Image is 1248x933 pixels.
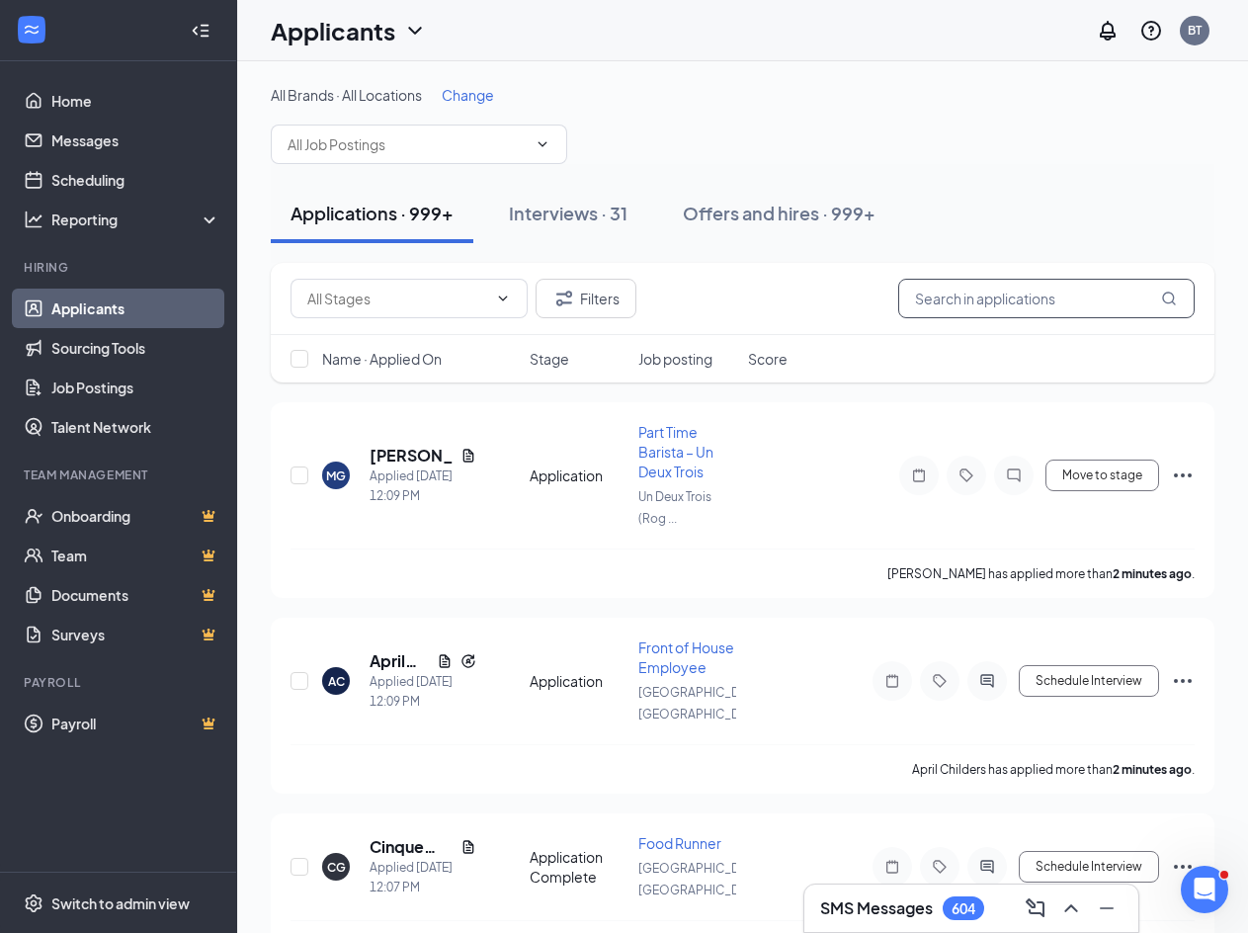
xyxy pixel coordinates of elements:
a: Talent Network [51,407,220,447]
svg: Note [907,467,931,483]
div: Applied [DATE] 12:09 PM [370,672,476,712]
h3: SMS Messages [820,897,933,919]
b: 2 minutes ago [1113,566,1192,581]
a: PayrollCrown [51,704,220,743]
span: Job posting [638,349,712,369]
svg: ChatInactive [1002,467,1026,483]
svg: Minimize [1095,896,1119,920]
span: [GEOGRAPHIC_DATA], [GEOGRAPHIC_DATA] [638,685,767,721]
h5: Cinque Gadson [370,836,453,858]
h1: Applicants [271,14,395,47]
svg: Document [460,839,476,855]
svg: ChevronDown [403,19,427,42]
svg: Reapply [460,653,476,669]
svg: WorkstreamLogo [22,20,42,40]
svg: Ellipses [1171,464,1195,487]
span: Part Time Barista – Un Deux Trois [638,423,713,480]
a: Applicants [51,289,220,328]
div: Team Management [24,466,216,483]
button: Schedule Interview [1019,851,1159,883]
svg: Analysis [24,210,43,229]
span: Food Runner [638,834,721,852]
div: Applied [DATE] 12:07 PM [370,858,476,897]
svg: Collapse [191,21,210,41]
input: Search in applications [898,279,1195,318]
svg: Filter [552,287,576,310]
a: Home [51,81,220,121]
div: Applications · 999+ [291,201,454,225]
svg: Note [880,673,904,689]
a: Sourcing Tools [51,328,220,368]
div: Applied [DATE] 12:09 PM [370,466,476,506]
a: Job Postings [51,368,220,407]
svg: ComposeMessage [1024,896,1047,920]
a: Messages [51,121,220,160]
div: AC [328,673,345,690]
h5: [PERSON_NAME] [370,445,453,466]
b: 2 minutes ago [1113,762,1192,777]
svg: ChevronDown [535,136,550,152]
svg: ActiveChat [975,673,999,689]
svg: Document [460,448,476,464]
div: Application Complete [530,847,627,887]
div: MG [326,467,346,484]
span: Name · Applied On [322,349,442,369]
p: [PERSON_NAME] has applied more than . [887,565,1195,582]
div: Application [530,671,627,691]
button: Filter Filters [536,279,636,318]
div: Interviews · 31 [509,201,627,225]
svg: Tag [928,673,952,689]
button: ComposeMessage [1020,892,1051,924]
svg: QuestionInfo [1139,19,1163,42]
input: All Stages [307,288,487,309]
a: Scheduling [51,160,220,200]
div: Reporting [51,210,221,229]
button: Minimize [1091,892,1123,924]
svg: Settings [24,893,43,913]
svg: ChevronDown [495,291,511,306]
a: SurveysCrown [51,615,220,654]
div: BT [1188,22,1202,39]
div: Application [530,466,627,485]
iframe: Intercom live chat [1181,866,1228,913]
svg: Notifications [1096,19,1120,42]
button: Schedule Interview [1019,665,1159,697]
button: ChevronUp [1055,892,1087,924]
span: Stage [530,349,569,369]
span: Un Deux Trois (Rog ... [638,489,711,526]
h5: April Childers [370,650,429,672]
svg: Tag [928,859,952,875]
div: Switch to admin view [51,893,190,913]
span: Score [748,349,788,369]
div: Offers and hires · 999+ [683,201,875,225]
svg: Note [880,859,904,875]
button: Move to stage [1045,460,1159,491]
div: Hiring [24,259,216,276]
svg: Ellipses [1171,669,1195,693]
a: TeamCrown [51,536,220,575]
div: 604 [952,900,975,917]
svg: Ellipses [1171,855,1195,879]
span: Change [442,86,494,104]
svg: ActiveChat [975,859,999,875]
svg: Document [437,653,453,669]
a: DocumentsCrown [51,575,220,615]
span: [GEOGRAPHIC_DATA], [GEOGRAPHIC_DATA] [638,861,767,897]
span: Front of House Employee [638,638,734,676]
svg: ChevronUp [1059,896,1083,920]
input: All Job Postings [288,133,527,155]
span: All Brands · All Locations [271,86,422,104]
div: Payroll [24,674,216,691]
a: OnboardingCrown [51,496,220,536]
svg: Tag [955,467,978,483]
p: April Childers has applied more than . [912,761,1195,778]
div: CG [327,859,346,876]
svg: MagnifyingGlass [1161,291,1177,306]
